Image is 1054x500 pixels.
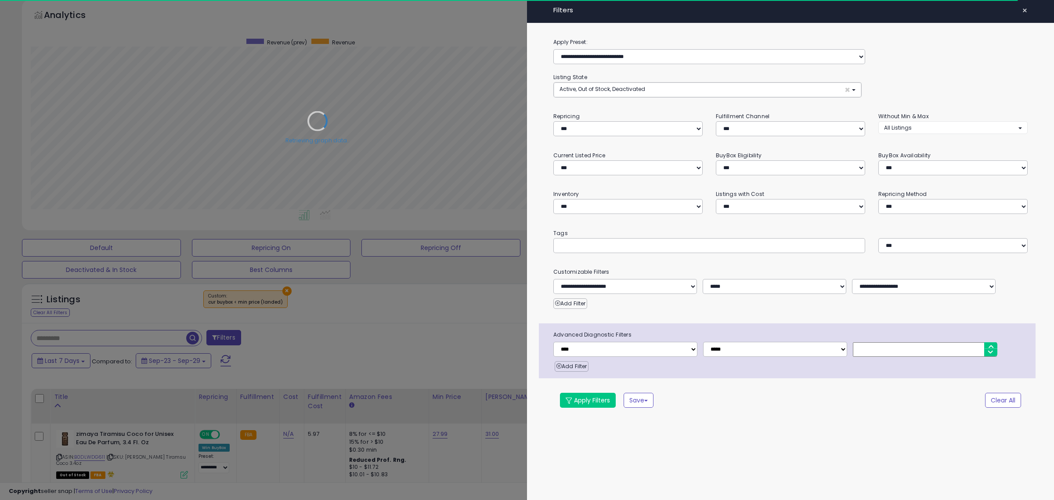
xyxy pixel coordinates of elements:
button: Save [624,393,653,408]
small: Without Min & Max [878,112,929,120]
small: Repricing Method [878,190,927,198]
small: Customizable Filters [547,267,1034,277]
label: Apply Preset: [547,37,1034,47]
small: Fulfillment Channel [716,112,769,120]
span: Advanced Diagnostic Filters [547,330,1036,340]
span: × [1022,4,1028,17]
span: × [845,85,850,94]
button: Apply Filters [560,393,616,408]
span: All Listings [884,124,912,131]
div: Retrieving graph data.. [285,136,350,144]
button: Clear All [985,393,1021,408]
button: Add Filter [555,361,588,372]
h4: Filters [553,7,1028,14]
button: All Listings [878,121,1028,134]
button: × [1018,4,1031,17]
button: Active, Out of Stock, Deactivated × [554,83,861,97]
small: Tags [547,228,1034,238]
small: Listings with Cost [716,190,764,198]
small: BuyBox Availability [878,152,931,159]
small: BuyBox Eligibility [716,152,762,159]
button: Add Filter [553,298,587,309]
